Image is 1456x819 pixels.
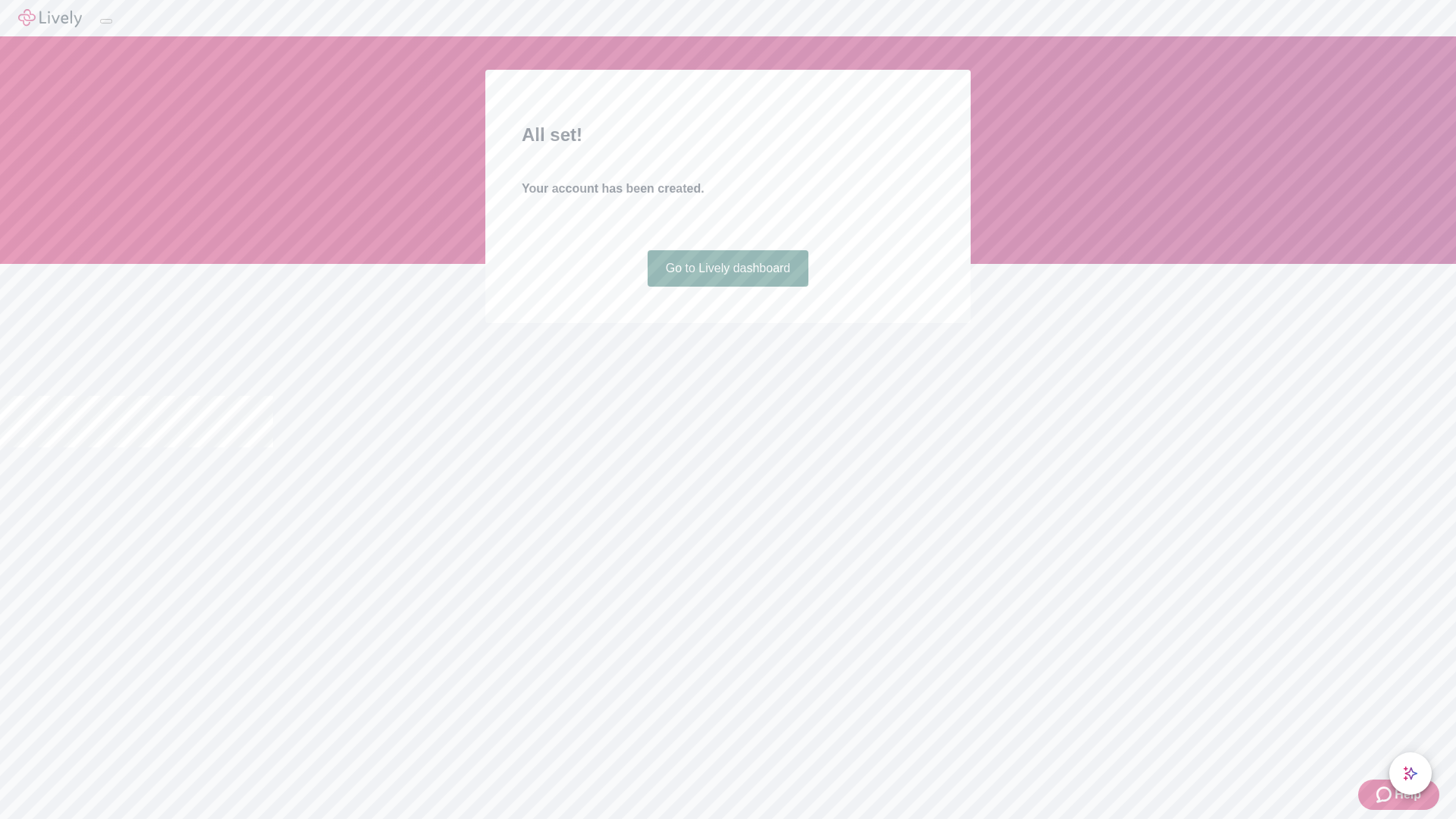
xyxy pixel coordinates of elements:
[648,250,809,287] a: Go to Lively dashboard
[1395,786,1421,804] span: Help
[1403,766,1418,781] svg: Lively AI Assistant
[100,19,112,24] button: Log out
[1358,780,1439,810] button: Zendesk support iconHelp
[1389,752,1432,795] button: chat
[522,180,934,198] h4: Your account has been created.
[18,9,82,27] img: Lively
[1376,786,1395,804] svg: Zendesk support icon
[522,121,934,149] h2: All set!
